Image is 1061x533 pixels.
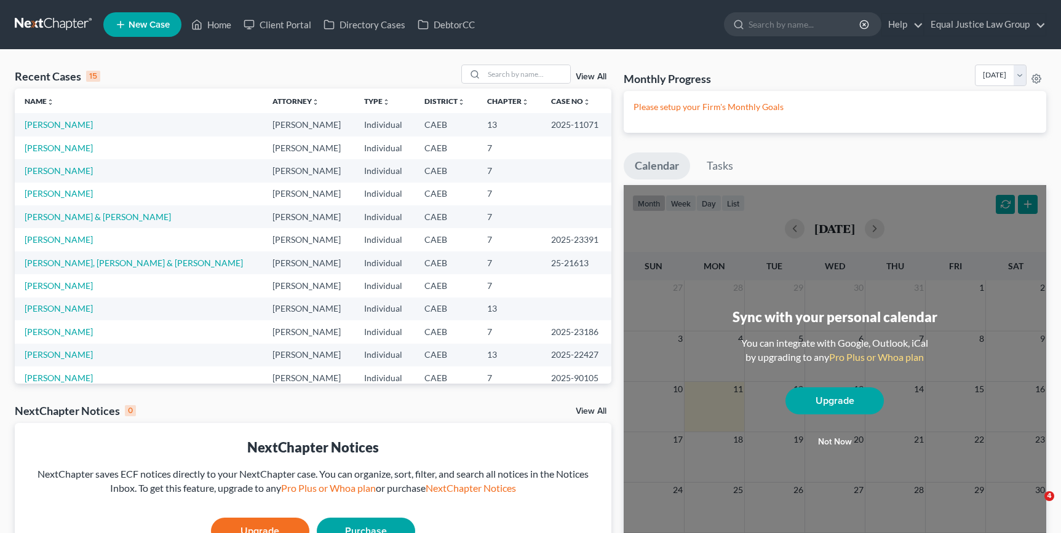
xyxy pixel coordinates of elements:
td: Individual [354,228,415,251]
a: [PERSON_NAME] [25,349,93,360]
td: 13 [477,113,541,136]
button: Not now [785,430,884,454]
td: 7 [477,366,541,389]
td: CAEB [415,298,477,320]
a: Attorneyunfold_more [272,97,319,106]
a: [PERSON_NAME] [25,303,93,314]
div: Recent Cases [15,69,100,84]
td: CAEB [415,183,477,205]
td: Individual [354,366,415,389]
td: 7 [477,320,541,343]
a: View All [576,407,606,416]
input: Search by name... [749,13,861,36]
td: [PERSON_NAME] [263,320,354,343]
td: Individual [354,298,415,320]
a: Pro Plus or Whoa plan [829,351,924,363]
td: Individual [354,136,415,159]
td: [PERSON_NAME] [263,298,354,320]
td: 7 [477,251,541,274]
td: CAEB [415,251,477,274]
div: You can integrate with Google, Outlook, iCal by upgrading to any [736,336,933,365]
div: NextChapter saves ECF notices directly to your NextChapter case. You can organize, sort, filter, ... [25,467,602,495]
td: 7 [477,159,541,182]
td: [PERSON_NAME] [263,205,354,228]
td: CAEB [415,274,477,297]
a: Upgrade [785,387,884,414]
a: Tasks [696,152,744,180]
a: [PERSON_NAME], [PERSON_NAME] & [PERSON_NAME] [25,258,243,268]
td: CAEB [415,366,477,389]
p: Please setup your Firm's Monthly Goals [634,101,1036,113]
i: unfold_more [583,98,590,106]
i: unfold_more [383,98,390,106]
td: Individual [354,205,415,228]
td: 13 [477,344,541,366]
span: 4 [1044,491,1054,501]
td: CAEB [415,205,477,228]
a: Nameunfold_more [25,97,54,106]
a: Districtunfold_more [424,97,465,106]
div: 15 [86,71,100,82]
div: NextChapter Notices [15,403,136,418]
td: [PERSON_NAME] [263,183,354,205]
a: Directory Cases [317,14,411,36]
td: Individual [354,251,415,274]
td: [PERSON_NAME] [263,113,354,136]
td: Individual [354,320,415,343]
td: [PERSON_NAME] [263,136,354,159]
input: Search by name... [484,65,570,83]
a: Help [882,14,923,36]
td: CAEB [415,344,477,366]
td: Individual [354,113,415,136]
td: 2025-90105 [541,366,611,389]
td: CAEB [415,159,477,182]
a: NextChapter Notices [426,482,516,494]
a: Pro Plus or Whoa plan [281,482,376,494]
td: 7 [477,274,541,297]
td: CAEB [415,136,477,159]
td: 2025-11071 [541,113,611,136]
td: 2025-23391 [541,228,611,251]
a: [PERSON_NAME] [25,234,93,245]
div: NextChapter Notices [25,438,602,457]
a: Calendar [624,152,690,180]
td: 7 [477,183,541,205]
i: unfold_more [522,98,529,106]
td: CAEB [415,113,477,136]
td: 7 [477,136,541,159]
td: 25-21613 [541,251,611,274]
td: Individual [354,159,415,182]
i: unfold_more [47,98,54,106]
a: [PERSON_NAME] & [PERSON_NAME] [25,211,171,222]
i: unfold_more [312,98,319,106]
td: [PERSON_NAME] [263,274,354,297]
td: [PERSON_NAME] [263,159,354,182]
a: Typeunfold_more [364,97,390,106]
a: [PERSON_NAME] [25,280,93,291]
h3: Monthly Progress [624,71,711,86]
td: 7 [477,205,541,228]
td: Individual [354,344,415,366]
iframe: Intercom live chat [1019,491,1049,521]
td: 13 [477,298,541,320]
td: [PERSON_NAME] [263,344,354,366]
td: [PERSON_NAME] [263,251,354,274]
td: [PERSON_NAME] [263,366,354,389]
i: unfold_more [458,98,465,106]
a: Case Nounfold_more [551,97,590,106]
td: 2025-23186 [541,320,611,343]
div: 0 [125,405,136,416]
div: Sync with your personal calendar [733,307,937,326]
td: [PERSON_NAME] [263,228,354,251]
span: New Case [129,20,170,30]
a: [PERSON_NAME] [25,188,93,199]
a: Chapterunfold_more [487,97,529,106]
td: 7 [477,228,541,251]
a: [PERSON_NAME] [25,165,93,176]
a: [PERSON_NAME] [25,143,93,153]
td: CAEB [415,320,477,343]
a: [PERSON_NAME] [25,373,93,383]
a: Equal Justice Law Group [924,14,1046,36]
td: CAEB [415,228,477,251]
a: DebtorCC [411,14,481,36]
